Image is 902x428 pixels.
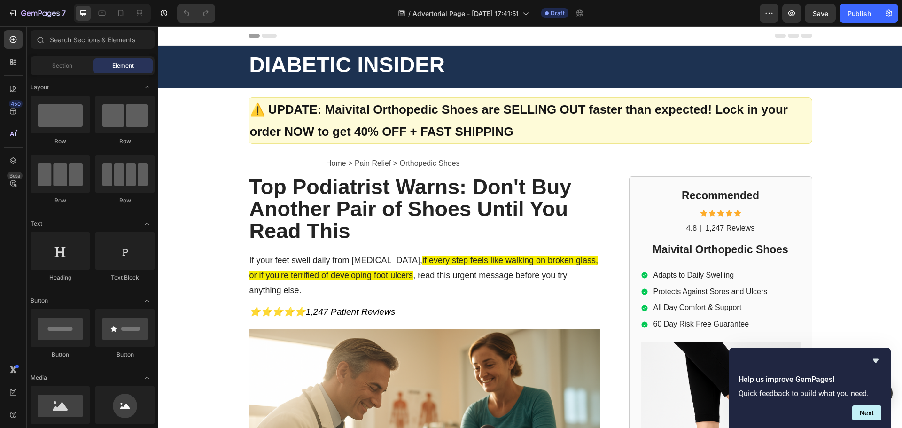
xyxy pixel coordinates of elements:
[31,196,90,205] div: Row
[91,148,413,217] span: Top Podiatrist Warns: Don't Buy Another Pair of Shoes Until You Read This
[31,83,49,92] span: Layout
[177,4,215,23] div: Undo/Redo
[551,9,565,17] span: Draft
[95,273,155,282] div: Text Block
[31,374,47,382] span: Media
[140,293,155,308] span: Toggle open
[95,196,155,205] div: Row
[547,197,596,207] p: 1,247 Reviews
[495,244,609,254] p: Adapts to Daily Swelling
[408,8,411,18] span: /
[495,277,609,287] p: All Day Comfort & Support
[482,216,642,232] h2: Maivital Orthopedic Shoes
[140,216,155,231] span: Toggle open
[140,80,155,95] span: Toggle open
[91,229,440,254] span: if every step feels like walking on broken glass, or if you're terrified of developing foot ulcers
[495,261,609,271] p: Protects Against Sores and Ulcers
[7,172,23,179] div: Beta
[495,293,609,303] p: 60 Day Risk Free Guarantee
[9,100,23,108] div: 450
[848,8,871,18] div: Publish
[91,280,148,290] span: ⭐⭐⭐⭐⭐
[148,280,237,290] span: 1,247 Patient Reviews
[158,26,902,428] iframe: Design area
[528,197,538,207] p: 4.8
[140,370,155,385] span: Toggle open
[542,197,544,207] p: |
[31,219,42,228] span: Text
[168,131,743,144] p: Home > Pain Relief > Orthopedic Shoes
[852,405,881,420] button: Next question
[91,229,264,239] span: If your feet swell daily from [MEDICAL_DATA],
[31,137,90,146] div: Row
[62,8,66,19] p: 7
[870,355,881,366] button: Hide survey
[739,355,881,420] div: Help us improve GemPages!
[31,30,155,49] input: Search Sections & Elements
[482,162,642,178] h2: Recommended
[805,4,836,23] button: Save
[95,350,155,359] div: Button
[52,62,72,70] span: Section
[4,4,70,23] button: 7
[739,374,881,385] h2: Help us improve GemPages!
[31,273,90,282] div: Heading
[91,244,409,269] span: , read this urgent message before you try anything else.
[95,137,155,146] div: Row
[31,350,90,359] div: Button
[813,9,828,17] span: Save
[412,8,519,18] span: Advertorial Page - [DATE] 17:41:51
[739,389,881,398] p: Quick feedback to build what you need.
[112,62,134,70] span: Element
[840,4,879,23] button: Publish
[31,296,48,305] span: Button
